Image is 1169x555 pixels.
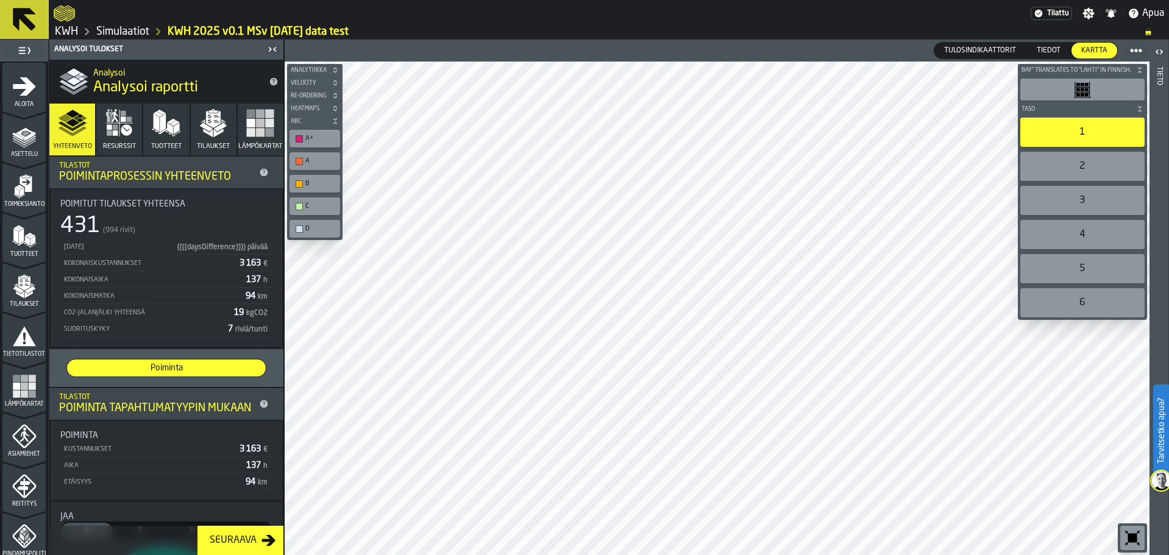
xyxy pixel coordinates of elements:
[2,351,46,358] span: Tietotilastot
[1018,64,1147,76] button: button-
[54,2,75,24] a: logo-header
[287,150,343,172] div: button-toolbar-undefined
[205,533,261,548] div: Seuraava
[51,421,282,500] div: stat-Poiminta
[287,77,343,89] button: button-
[1151,42,1168,64] label: button-toggle-Avaa
[62,523,112,539] div: thumb
[1047,9,1069,18] span: Tilattu
[240,259,270,267] span: 3 163
[59,161,254,170] div: Tilastot
[166,521,219,540] label: button-switch-multi-Aika
[263,277,268,284] span: h
[1154,386,1168,476] label: Tarvitsetko apua?
[1100,7,1122,19] label: button-toggle-Ilmoitukset
[1026,42,1071,59] label: button-switch-multi-Tiedot
[59,393,254,401] div: Tilastot
[1020,186,1145,215] div: 3
[2,451,46,458] span: Asiamiehet
[2,462,46,511] li: menu Reititys
[258,479,268,486] span: km
[1027,43,1070,58] div: thumb
[2,401,46,408] span: Lämpökartat
[292,177,338,190] div: B
[288,67,329,74] span: Analytiikka
[263,462,268,470] span: h
[240,445,270,453] span: 3 163
[197,143,230,150] span: Tilaukset
[49,40,283,60] header: Analysoi tulokset
[63,243,170,251] div: [DATE]
[287,115,343,127] button: button-
[934,43,1026,58] div: thumb
[1020,118,1145,147] div: 1
[2,313,46,361] li: menu Tietotilastot
[59,401,254,415] div: Poiminta tapahtumatyypin mukaan
[305,225,336,233] div: D
[60,199,185,209] span: Poimitut tilaukset yhteensä
[1019,106,1134,113] span: Taso
[238,143,282,150] span: Lämpökartat
[1031,7,1072,20] div: Menu-tilaus
[60,199,272,209] div: Title
[113,521,166,540] label: button-switch-multi-Kustannukset
[60,431,98,440] span: Poiminta
[60,440,272,457] div: StatList-item-Kustannukset
[1020,254,1145,283] div: 5
[1078,7,1100,19] label: button-toggle-Asetukset
[52,45,264,54] div: Analysoi tulokset
[1149,40,1168,555] header: Tieto
[1032,45,1065,56] span: Tiedot
[2,362,46,411] li: menu Lämpökartat
[60,521,113,540] label: button-switch-multi-Jaa
[54,24,1164,39] nav: Breadcrumb
[177,244,268,251] span: {{{{daysDifference}}}} päivää
[1018,183,1147,217] div: button-toolbar-undefined
[1019,67,1134,74] span: Bay" translates to "lahti" in Finnish.
[60,271,272,288] div: StatList-item-Kokonaisaika
[197,526,283,555] button: button-Seuraava
[934,42,1026,59] label: button-switch-multi-Tulosindikaattorit
[1018,76,1147,103] div: button-toolbar-undefined
[287,172,343,195] div: button-toolbar-undefined
[1020,288,1145,317] div: 6
[221,523,271,539] div: thumb
[60,431,272,440] div: Title
[228,325,270,333] span: 7
[63,276,241,284] div: Kokonaisaika
[2,163,46,211] li: menu Toimeksianto
[63,292,241,300] div: Kokonaismatka
[2,213,46,261] li: menu Tuotteet
[103,143,136,150] span: Resurssit
[263,446,268,453] span: €
[288,118,329,125] span: ABC
[60,214,101,238] div: 431
[51,189,282,347] div: stat-Poimitut tilaukset yhteensä
[60,255,272,271] div: StatList-item-Kokonaiskustannukset
[2,151,46,158] span: Asettelu
[288,80,329,87] span: Velocity
[60,473,272,490] div: StatList-item-Etäisyys
[246,478,270,486] span: 94
[59,170,254,183] div: Poimintaprosessin yhteenveto
[93,66,259,78] h2: Sub Title
[60,512,74,521] span: Jaa
[292,132,338,145] div: A+
[64,525,110,536] span: %
[1123,528,1142,548] svg: Nollaa zoomaus ja sijainti
[2,251,46,258] span: Tuotteet
[1071,42,1118,59] label: button-switch-multi-Kartta
[1071,43,1117,58] div: thumb
[288,93,329,99] span: Re-Ordering
[234,308,270,317] span: 19
[2,42,46,59] label: button-toggle-Toggle Täydellinen valikko
[939,45,1021,56] span: Tulosindikaattorit
[67,359,266,376] div: thumb
[292,200,338,213] div: C
[2,301,46,308] span: Tilaukset
[72,362,261,374] span: Poiminta
[264,42,281,57] label: button-toggle-Sulje minut
[55,25,78,38] a: link-to-/wh/i/4fb45246-3b77-4bb5-b880-c337c3c5facb
[246,292,270,300] span: 94
[2,412,46,461] li: menu Asiamiehet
